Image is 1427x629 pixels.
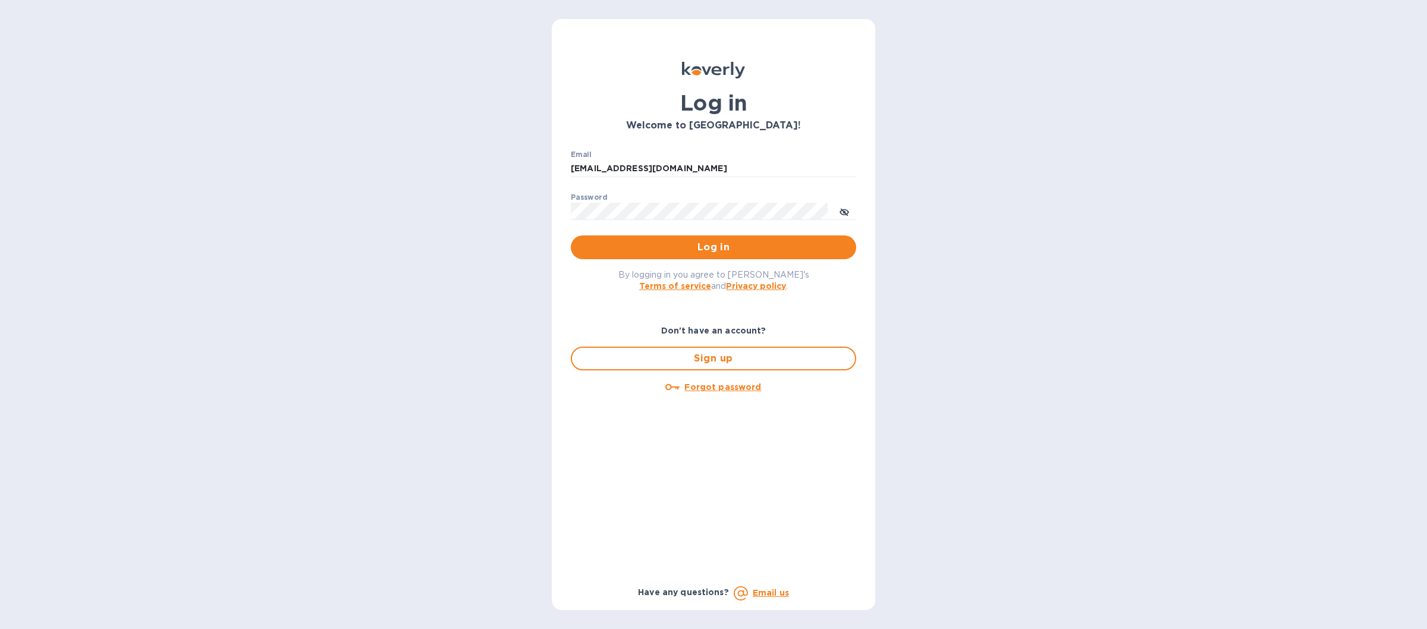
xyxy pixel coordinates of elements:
h1: Log in [571,90,856,115]
label: Password [571,194,607,201]
u: Forgot password [684,382,761,392]
a: Privacy policy [726,281,786,291]
h3: Welcome to [GEOGRAPHIC_DATA]! [571,120,856,131]
img: Koverly [682,62,745,78]
button: Sign up [571,347,856,370]
span: Sign up [582,351,845,366]
label: Email [571,151,592,158]
button: toggle password visibility [832,199,856,223]
span: By logging in you agree to [PERSON_NAME]'s and . [618,270,809,291]
b: Have any questions? [638,587,729,597]
a: Terms of service [639,281,711,291]
b: Don't have an account? [661,326,766,335]
button: Log in [571,235,856,259]
span: Log in [580,240,847,254]
a: Email us [753,588,789,597]
input: Enter email address [571,160,856,178]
